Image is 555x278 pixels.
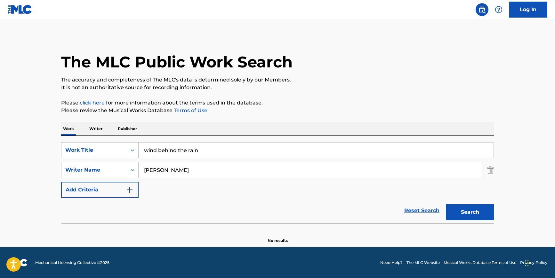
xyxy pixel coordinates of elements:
p: Work [61,122,76,135]
div: Help [492,3,505,16]
img: logo [8,259,28,266]
p: Writer [87,122,104,135]
div: Drag [525,254,529,273]
p: Publisher [116,122,139,135]
span: Mechanical Licensing Collective © 2025 [35,260,109,266]
p: The accuracy and completeness of The MLC's data is determined solely by our Members. [61,76,494,84]
img: search [478,6,486,13]
img: 9d2ae6d4665cec9f34b9.svg [126,186,133,194]
a: Log In [509,2,547,18]
p: It is not an authoritative source for recording information. [61,84,494,91]
img: MLC Logo [8,5,32,14]
a: Privacy Policy [520,260,547,266]
a: Public Search [476,3,488,16]
form: Search Form [61,142,494,223]
img: Delete Criterion [487,162,494,178]
a: Musical Works Database Terms of Use [444,260,516,266]
div: Writer Name [65,166,123,174]
img: help [495,6,503,13]
p: Please for more information about the terms used in the database. [61,99,494,107]
a: The MLC Website [406,260,440,266]
button: Add Criteria [61,182,139,198]
a: click here [80,100,105,106]
p: Please review the Musical Works Database [61,107,494,114]
h1: The MLC Public Work Search [61,52,293,72]
a: Terms of Use [173,107,207,113]
button: Search [446,204,494,220]
p: No results [268,230,288,243]
div: Work Title [65,146,123,154]
iframe: Chat Widget [523,247,555,278]
a: Need Help? [380,260,403,266]
a: Reset Search [401,204,443,218]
